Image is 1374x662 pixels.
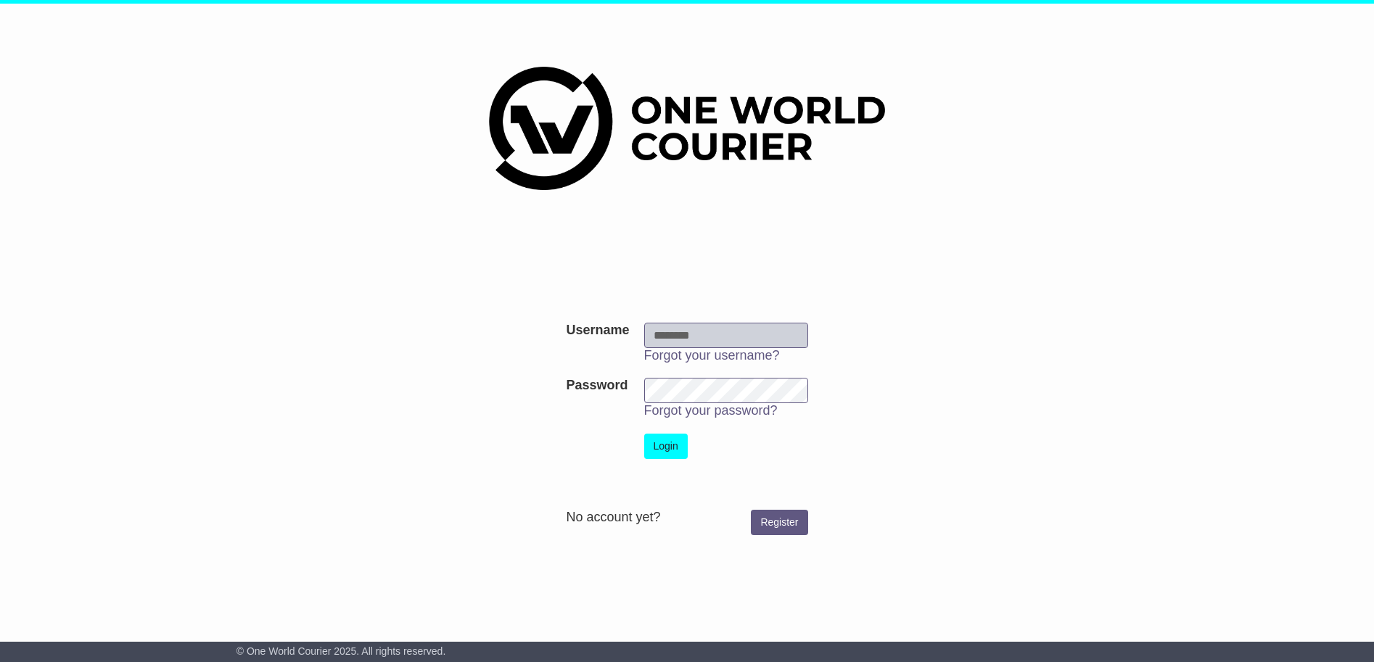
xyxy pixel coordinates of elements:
[566,510,807,526] div: No account yet?
[566,378,628,394] label: Password
[644,434,688,459] button: Login
[751,510,807,535] a: Register
[644,348,780,363] a: Forgot your username?
[489,67,885,190] img: One World
[644,403,778,418] a: Forgot your password?
[236,645,446,657] span: © One World Courier 2025. All rights reserved.
[566,323,629,339] label: Username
